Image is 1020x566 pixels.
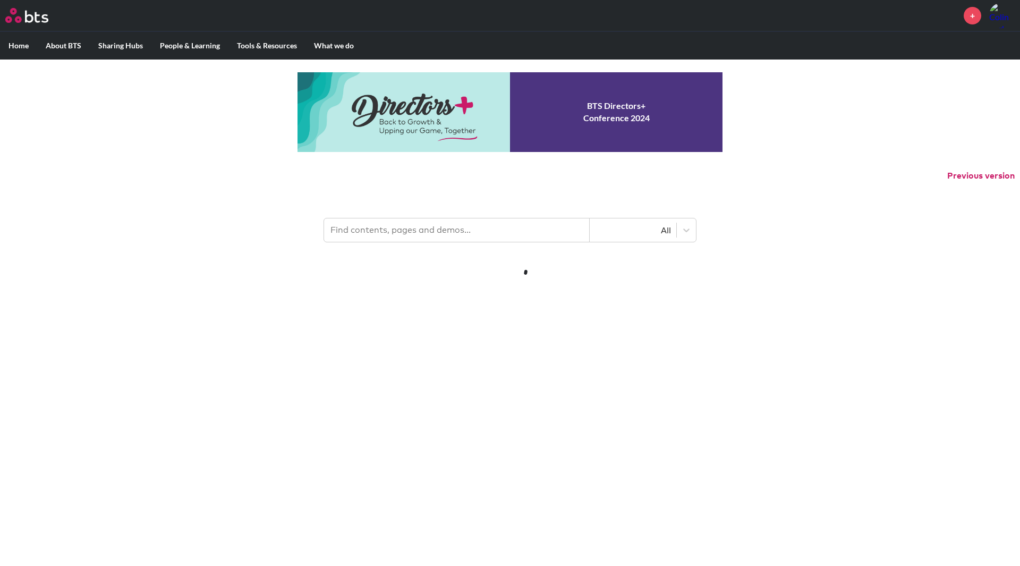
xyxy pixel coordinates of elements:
[5,8,48,23] img: BTS Logo
[595,224,671,236] div: All
[324,218,590,242] input: Find contents, pages and demos...
[151,32,228,60] label: People & Learning
[297,72,722,152] a: Conference 2024
[37,32,90,60] label: About BTS
[964,7,981,24] a: +
[989,3,1015,28] img: Colin Park
[305,32,362,60] label: What we do
[228,32,305,60] label: Tools & Resources
[5,8,68,23] a: Go home
[989,3,1015,28] a: Profile
[947,170,1015,182] button: Previous version
[90,32,151,60] label: Sharing Hubs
